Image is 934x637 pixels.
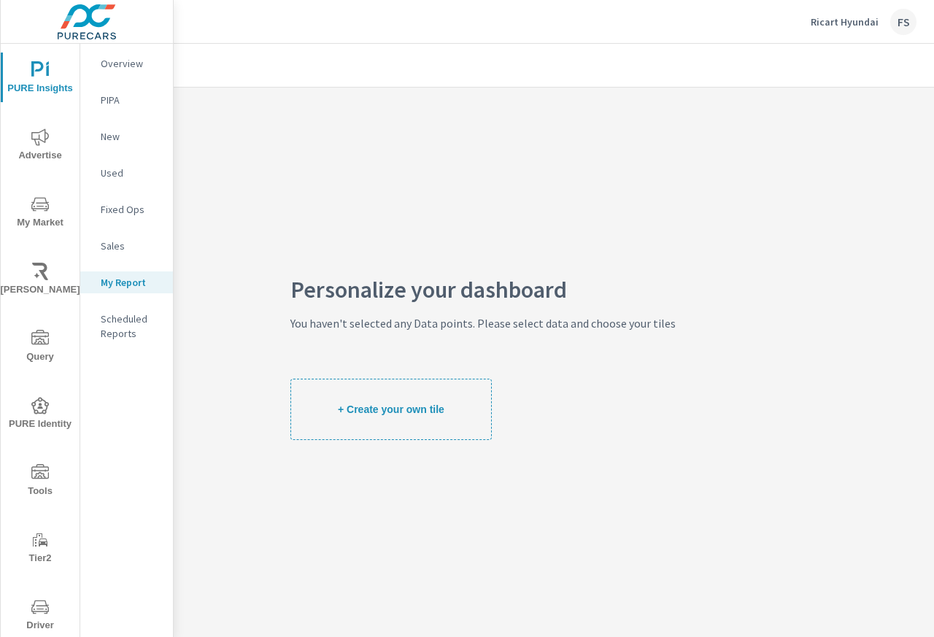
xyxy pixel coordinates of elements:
[80,271,173,293] div: My Report
[5,397,75,433] span: PURE Identity
[5,464,75,500] span: Tools
[5,128,75,164] span: Advertise
[811,15,879,28] p: Ricart Hyundai
[101,239,161,253] p: Sales
[80,89,173,111] div: PIPA
[290,282,676,314] span: Personalize your dashboard
[101,275,161,290] p: My Report
[890,9,916,35] div: FS
[5,531,75,567] span: Tier2
[101,129,161,144] p: New
[80,53,173,74] div: Overview
[338,403,444,416] span: + Create your own tile
[80,126,173,147] div: New
[101,202,161,217] p: Fixed Ops
[101,93,161,107] p: PIPA
[80,198,173,220] div: Fixed Ops
[5,263,75,298] span: [PERSON_NAME]
[101,56,161,71] p: Overview
[80,162,173,184] div: Used
[80,235,173,257] div: Sales
[5,196,75,231] span: My Market
[80,308,173,344] div: Scheduled Reports
[5,61,75,97] span: PURE Insights
[101,312,161,341] p: Scheduled Reports
[101,166,161,180] p: Used
[290,379,492,440] button: + Create your own tile
[290,314,676,379] span: You haven't selected any Data points. Please select data and choose your tiles
[5,330,75,366] span: Query
[5,598,75,634] span: Driver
